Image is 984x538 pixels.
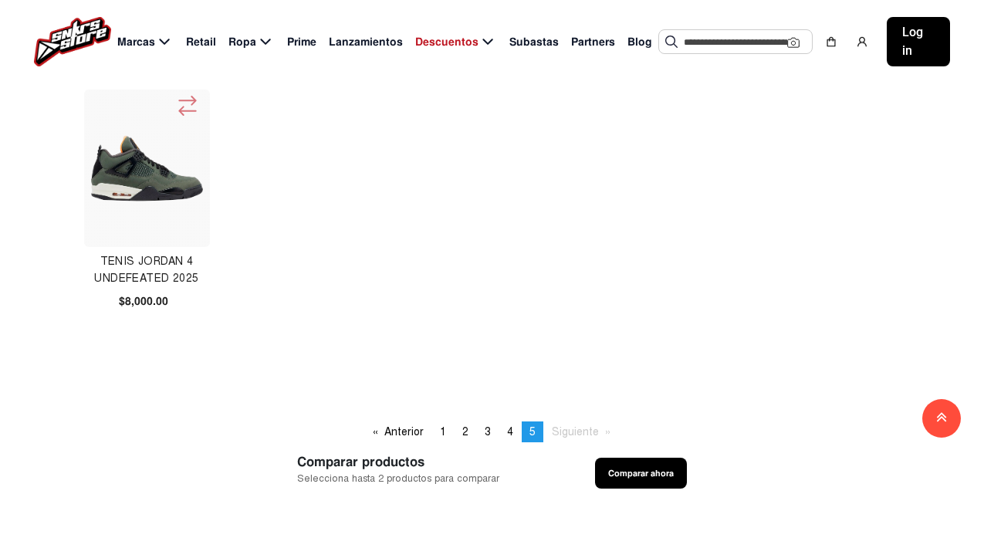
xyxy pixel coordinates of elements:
[529,425,536,438] span: 5
[34,17,111,66] img: logo
[485,425,491,438] span: 3
[825,36,837,48] img: shopping
[297,452,499,472] span: Comparar productos
[552,425,599,438] span: Siguiente
[902,23,935,60] span: Log in
[88,109,207,228] img: TENIS JORDAN 4 UNDEFEATED 2025
[119,293,168,310] span: $8,000.00
[507,425,513,438] span: 4
[856,36,868,48] img: user
[228,34,256,50] span: Ropa
[297,472,499,486] span: Selecciona hasta 2 productos para comparar
[627,34,652,50] span: Blog
[440,425,446,438] span: 1
[329,34,403,50] span: Lanzamientos
[117,34,155,50] span: Marcas
[186,34,216,50] span: Retail
[787,36,800,49] img: Cámara
[84,253,210,287] h4: TENIS JORDAN 4 UNDEFEATED 2025
[287,34,316,50] span: Prime
[571,34,615,50] span: Partners
[595,458,687,489] button: Comparar ahora
[365,421,619,442] ul: Pagination
[509,34,559,50] span: Subastas
[365,421,431,442] a: Anterior page
[415,34,478,50] span: Descuentos
[462,425,468,438] span: 2
[665,36,678,48] img: Buscar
